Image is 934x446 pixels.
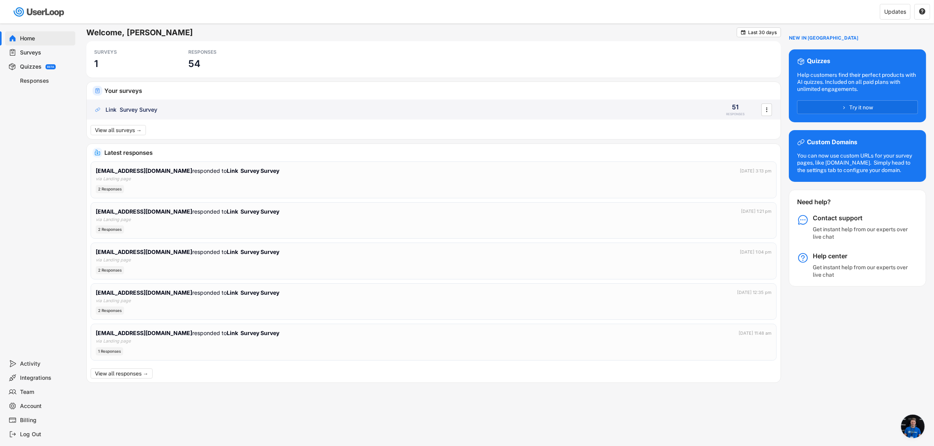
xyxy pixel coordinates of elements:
[188,49,259,55] div: RESPONSES
[20,360,72,368] div: Activity
[737,289,772,296] div: [DATE] 12:35 pm
[20,63,42,71] div: Quizzes
[96,347,123,355] div: 1 Responses
[227,248,279,255] strong: Link Survey Survey
[807,57,830,65] div: Quizzes
[103,338,131,344] div: Landing page
[86,27,737,38] h6: Welcome, [PERSON_NAME]
[227,208,279,215] strong: Link Survey Survey
[807,138,857,147] div: Custom Domains
[766,105,768,114] text: 
[106,106,157,114] div: Link Survey Survey
[20,431,72,438] div: Log Out
[739,330,772,337] div: [DATE] 11:48 am
[96,248,192,255] strong: [EMAIL_ADDRESS][DOMAIN_NAME]
[797,198,852,206] div: Need help?
[47,65,54,68] div: BETA
[103,257,131,263] div: Landing page
[104,88,775,94] div: Your surveys
[20,374,72,382] div: Integrations
[103,297,131,304] div: Landing page
[96,297,102,304] div: via
[741,29,746,35] text: 
[96,167,279,175] div: responded to
[740,168,772,174] div: [DATE] 3:13 pm
[96,306,124,315] div: 2 Responses
[96,266,124,274] div: 2 Responses
[94,49,165,55] div: SURVEYS
[227,289,279,296] strong: Link Survey Survey
[884,9,906,15] div: Updates
[96,216,102,223] div: via
[919,8,926,15] button: 
[95,150,100,156] img: IncomingMajor.svg
[741,208,772,215] div: [DATE] 1:21 pm
[20,77,72,85] div: Responses
[227,330,279,336] strong: Link Survey Survey
[103,176,131,182] div: Landing page
[797,100,918,114] button: Try it now
[813,264,911,278] div: Get instant help from our experts over live chat
[96,176,102,182] div: via
[91,125,146,135] button: View all surveys →
[96,288,279,297] div: responded to
[20,388,72,396] div: Team
[763,104,771,116] button: 
[813,226,911,240] div: Get instant help from our experts over live chat
[20,402,72,410] div: Account
[91,368,153,379] button: View all responses →
[94,58,98,70] h3: 1
[797,152,918,174] div: You can now use custom URLs for your survey pages, like [DOMAIN_NAME]. Simply head to the setting...
[732,103,739,111] div: 51
[96,257,102,263] div: via
[227,167,279,174] strong: Link Survey Survey
[20,49,72,56] div: Surveys
[96,225,124,234] div: 2 Responses
[188,58,200,70] h3: 54
[20,35,72,42] div: Home
[96,185,124,193] div: 2 Responses
[813,252,911,260] div: Help center
[901,415,925,438] div: Open chat
[96,330,192,336] strong: [EMAIL_ADDRESS][DOMAIN_NAME]
[726,112,745,116] div: RESPONSES
[813,214,911,222] div: Contact support
[103,216,131,223] div: Landing page
[740,249,772,256] div: [DATE] 1:04 pm
[96,207,279,216] div: responded to
[12,4,67,20] img: userloop-logo-01.svg
[96,248,279,256] div: responded to
[96,338,102,344] div: via
[96,208,192,215] strong: [EMAIL_ADDRESS][DOMAIN_NAME]
[740,29,746,35] button: 
[789,35,858,42] div: NEW IN [GEOGRAPHIC_DATA]
[797,71,918,93] div: Help customers find their perfect products with AI quizzes. Included on all paid plans with unlim...
[96,167,192,174] strong: [EMAIL_ADDRESS][DOMAIN_NAME]
[96,329,279,337] div: responded to
[850,105,874,110] span: Try it now
[104,150,775,156] div: Latest responses
[748,30,777,35] div: Last 30 days
[20,417,72,424] div: Billing
[96,289,192,296] strong: [EMAIL_ADDRESS][DOMAIN_NAME]
[919,8,925,15] text: 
